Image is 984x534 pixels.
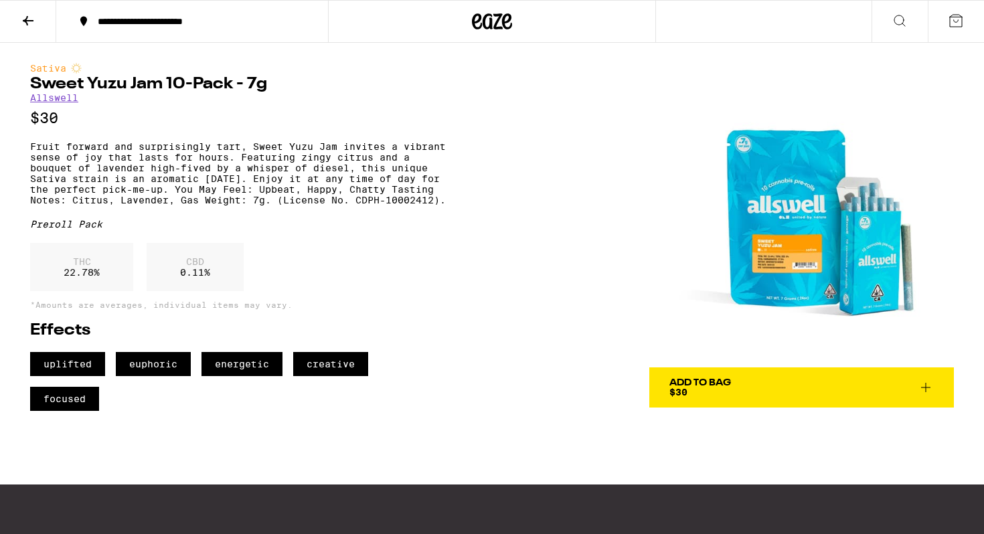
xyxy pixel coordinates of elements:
[30,141,446,205] p: Fruit forward and surprisingly tart, Sweet Yuzu Jam invites a vibrant sense of joy that lasts for...
[30,243,133,291] div: 22.78 %
[649,367,954,408] button: Add To Bag$30
[180,256,210,267] p: CBD
[30,300,446,309] p: *Amounts are averages, individual items may vary.
[649,63,954,367] img: Allswell - Sweet Yuzu Jam 10-Pack - 7g
[30,219,446,230] div: Preroll Pack
[30,63,446,74] div: Sativa
[30,387,99,411] span: focused
[147,243,244,291] div: 0.11 %
[30,352,105,376] span: uplifted
[116,352,191,376] span: euphoric
[201,352,282,376] span: energetic
[30,92,78,103] a: Allswell
[669,387,687,397] span: $30
[30,323,446,339] h2: Effects
[71,63,82,74] img: sativaColor.svg
[30,76,446,92] h1: Sweet Yuzu Jam 10-Pack - 7g
[64,256,100,267] p: THC
[669,378,731,387] div: Add To Bag
[293,352,368,376] span: creative
[30,110,446,126] p: $30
